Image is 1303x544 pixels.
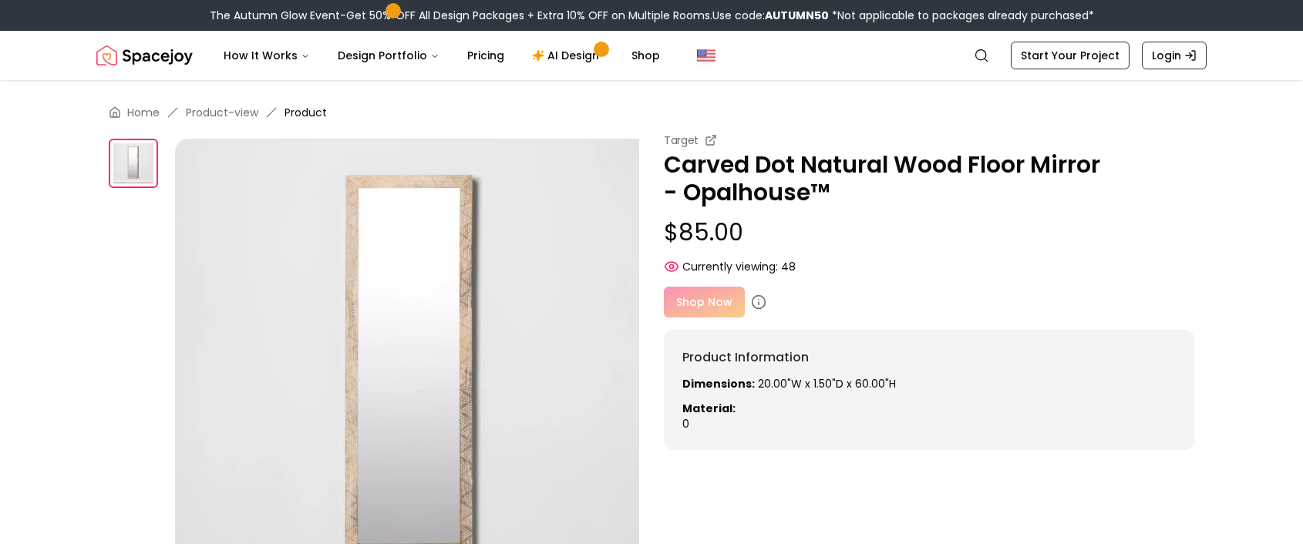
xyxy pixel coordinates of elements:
[210,8,1094,23] div: The Autumn Glow Event-Get 50% OFF All Design Packages + Extra 10% OFF on Multiple Rooms.
[664,219,1194,247] p: $85.00
[127,105,160,120] a: Home
[109,139,158,188] img: https://storage.googleapis.com/spacejoy-main/assets/5e83101a9932e900288488a5/image/GUEST_8cfa6188...
[682,401,736,416] strong: Material:
[765,8,829,23] b: AUTUMN50
[682,259,778,274] span: Currently viewing:
[520,40,616,71] a: AI Design
[455,40,517,71] a: Pricing
[682,376,1176,391] p: 20.00"W x 1.50"D x 60.00"H
[682,376,755,391] strong: Dimensions:
[96,40,193,71] a: Spacejoy
[109,105,1194,120] nav: breadcrumb
[664,133,699,148] small: Target
[1011,42,1130,69] a: Start Your Project
[781,259,796,274] span: 48
[211,40,322,71] button: How It Works
[712,8,829,23] span: Use code:
[96,31,1207,80] nav: Global
[682,348,1176,367] h6: Product Information
[325,40,452,71] button: Design Portfolio
[96,40,193,71] img: Spacejoy Logo
[619,40,672,71] a: Shop
[1142,42,1207,69] a: Login
[211,40,672,71] nav: Main
[829,8,1094,23] span: *Not applicable to packages already purchased*
[664,151,1194,207] p: Carved Dot Natural Wood Floor Mirror - Opalhouse™
[682,376,1176,432] div: 0
[186,105,258,120] a: Product-view
[285,105,327,120] span: Product
[697,46,715,65] img: United States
